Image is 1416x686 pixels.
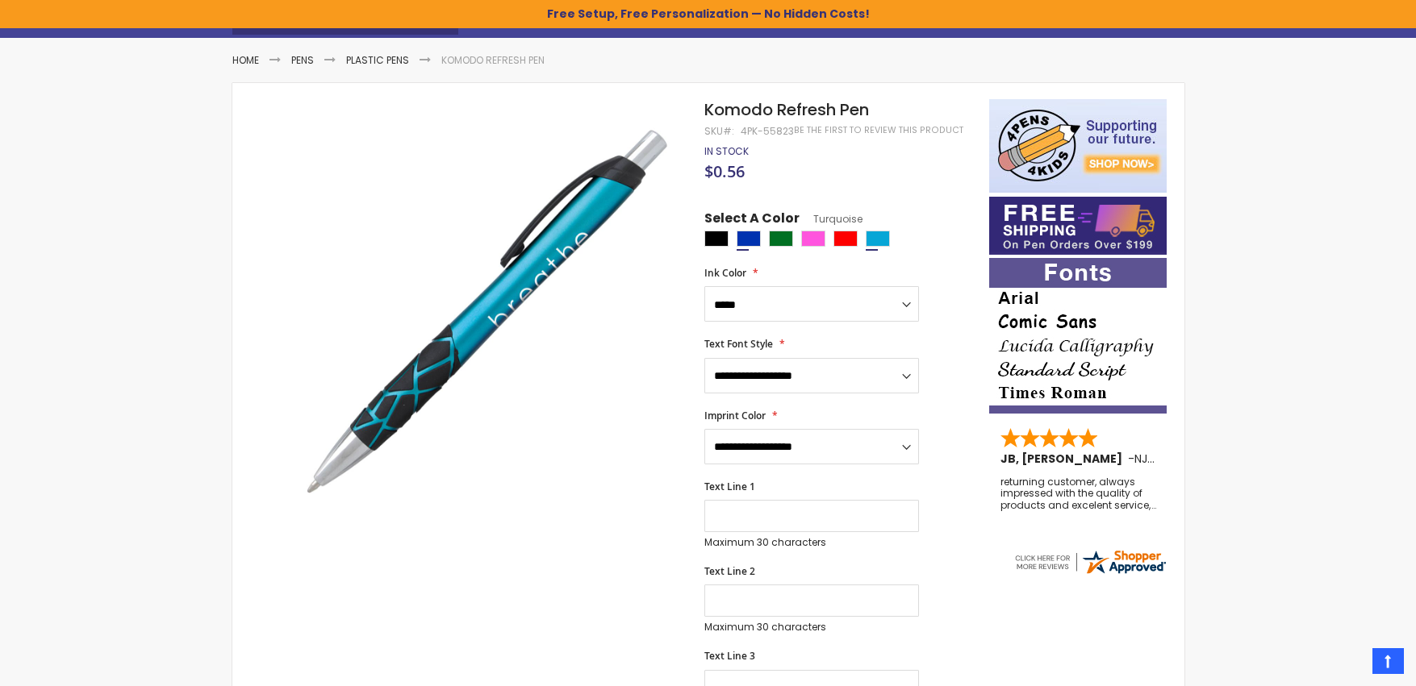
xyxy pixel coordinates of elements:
p: Maximum 30 characters [704,621,919,634]
span: Text Line 3 [704,649,755,663]
a: Pens [291,53,314,67]
span: Text Line 2 [704,564,755,578]
div: returning customer, always impressed with the quality of products and excelent service, will retu... [1000,476,1157,511]
div: Black [704,231,729,247]
div: Blue [737,231,761,247]
p: Maximum 30 characters [704,536,919,549]
a: Be the first to review this product [794,124,963,136]
img: font-personalization-examples [989,258,1167,414]
div: Turquoise [866,231,890,247]
span: - , [1128,451,1268,467]
span: Imprint Color [704,409,766,422]
strong: SKU [704,124,734,138]
span: Komodo Refresh Pen [704,98,869,121]
span: NJ [1134,451,1155,467]
img: 4pens.com widget logo [1013,547,1167,576]
span: Turquoise [800,212,863,226]
span: $0.56 [704,160,745,182]
div: Pink [801,231,825,247]
img: 4pens 4 kids [989,99,1167,193]
img: Free shipping on orders over $199 [989,197,1167,255]
li: Komodo Refresh Pen [441,54,545,67]
div: Red [833,231,858,247]
div: 4PK-55823 [741,125,794,138]
span: Text Font Style [704,337,773,351]
span: In stock [704,144,749,158]
span: Ink Color [704,266,746,280]
a: 4pens.com certificate URL [1013,566,1167,580]
a: Top [1372,648,1404,674]
a: Home [232,53,259,67]
a: Plastic Pens [346,53,409,67]
img: turquoise_komodo_refresh_pen_4pk-55823.jpg [265,98,683,516]
span: Text Line 1 [704,480,755,493]
div: Green [769,231,793,247]
span: JB, [PERSON_NAME] [1000,451,1128,467]
div: Availability [704,145,749,158]
span: Select A Color [704,210,800,231]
